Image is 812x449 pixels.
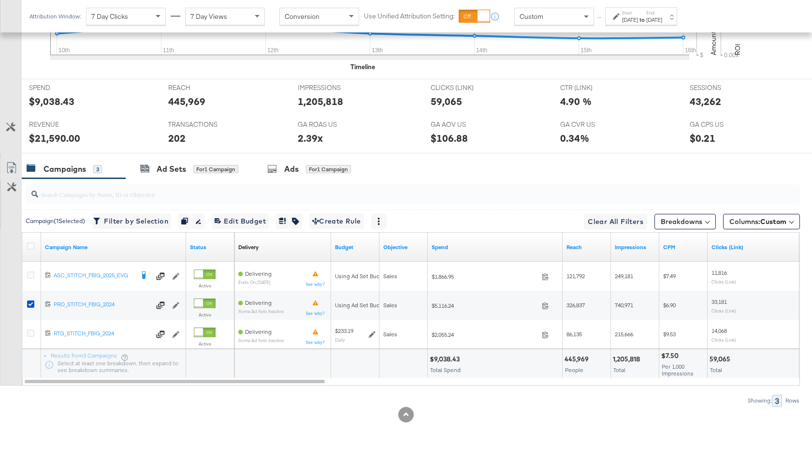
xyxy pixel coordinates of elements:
a: RTG_STITCH_FBIG_2024 [54,329,150,339]
div: 43,262 [690,94,721,108]
div: $106.88 [431,131,468,145]
button: Edit Budget [212,213,269,229]
div: Ads [284,164,299,175]
span: 121,792 [566,272,585,280]
span: Delivering [245,270,272,277]
span: SPEND [29,83,101,92]
div: $7.50 [661,351,681,360]
div: 1,205,818 [613,355,643,364]
div: for 1 Campaign [193,165,238,174]
span: Delivering [245,299,272,306]
span: $6.90 [663,301,676,309]
div: Campaign ( 1 Selected) [26,217,85,225]
div: 59,065 [710,355,733,364]
span: $2,055.24 [432,331,538,338]
div: Showing: [747,397,772,404]
div: $233.19 [335,327,353,335]
a: The average cost you've paid to have 1,000 impressions of your ad. [663,243,704,251]
a: Shows the current state of your Ad Campaign. [190,243,231,251]
span: CLICKS (LINK) [431,83,503,92]
div: [DATE] [622,16,638,24]
span: 249,181 [615,272,633,280]
sub: Clicks (Link) [711,279,736,284]
div: 3 [772,395,782,407]
div: $0.21 [690,131,715,145]
span: Clear All Filters [588,216,643,228]
a: Your campaign name. [45,243,182,251]
div: Using Ad Set Budget [335,272,389,280]
label: Active [194,341,216,347]
sub: Clicks (Link) [711,337,736,343]
div: [DATE] [646,16,662,24]
span: CTR (LINK) [560,83,633,92]
div: $9,038.43 [430,355,463,364]
a: The number of clicks on links appearing on your ad or Page that direct people to your sites off F... [711,243,800,251]
div: Ad Sets [157,164,186,175]
div: RTG_STITCH_FBIG_2024 [54,329,150,337]
span: $9.53 [663,330,676,338]
div: PRO_STITCH_FBIG_2024 [54,300,150,308]
span: Custom [520,12,543,21]
span: People [565,366,583,374]
div: 59,065 [431,94,462,108]
span: Total [710,366,722,374]
span: Total Spend [430,366,461,374]
span: Sales [383,301,397,309]
span: 215,666 [615,330,633,338]
a: Your campaign's objective. [383,243,424,251]
div: Timeline [350,62,375,72]
sub: Daily [335,337,345,343]
span: GA CVR US [560,120,633,129]
span: $7.49 [663,272,676,280]
div: for 1 Campaign [306,165,351,174]
sub: Some Ad Sets Inactive [238,309,284,314]
div: 4.90 % [560,94,592,108]
a: The total amount spent to date. [432,243,559,251]
span: 326,837 [566,301,585,309]
text: Amount (USD) [709,13,718,55]
span: 740,971 [615,301,633,309]
a: ASC_STITCH_FBIG_2025_EVG [54,271,133,281]
span: 7 Day Clicks [91,12,128,21]
span: Custom [760,217,786,226]
a: PRO_STITCH_FBIG_2024 [54,300,150,310]
div: 2.39x [298,131,323,145]
div: $9,038.43 [29,94,74,108]
div: 0.34% [560,131,589,145]
label: End: [646,10,662,16]
button: Filter by Selection [92,213,171,229]
div: Rows [785,397,800,404]
span: ↑ [595,16,604,20]
span: $1,866.95 [432,273,538,280]
button: Columns:Custom [723,214,800,229]
span: Filter by Selection [95,215,168,227]
sub: Some Ad Sets Inactive [238,338,284,343]
a: The number of people your ad was served to. [566,243,607,251]
div: Using Ad Set Budget [335,301,389,309]
sub: ends on [DATE] [238,280,272,285]
span: 86,135 [566,330,582,338]
div: ASC_STITCH_FBIG_2025_EVG [54,271,133,279]
span: REACH [168,83,241,92]
button: Create Rule [309,213,364,229]
div: Campaigns [43,164,86,175]
span: Edit Budget [215,215,266,227]
label: Use Unified Attribution Setting: [364,12,455,21]
input: Search Campaigns by Name, ID or Objective [38,181,730,200]
span: Delivering [245,328,272,335]
span: $5,116.24 [432,302,538,309]
span: 33,181 [711,298,727,305]
a: Reflects the ability of your Ad Campaign to achieve delivery based on ad states, schedule and bud... [238,243,259,251]
label: Active [194,283,216,289]
span: Per 1,000 Impressions [662,363,694,377]
span: 11,816 [711,269,727,276]
div: 445,969 [565,355,592,364]
span: Sales [383,330,397,338]
span: Columns: [729,217,786,226]
span: SESSIONS [690,83,762,92]
a: The maximum amount you're willing to spend on your ads, on average each day or over the lifetime ... [335,243,376,251]
span: REVENUE [29,120,101,129]
span: Sales [383,272,397,280]
sub: Clicks (Link) [711,308,736,314]
span: GA ROAS US [298,120,370,129]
